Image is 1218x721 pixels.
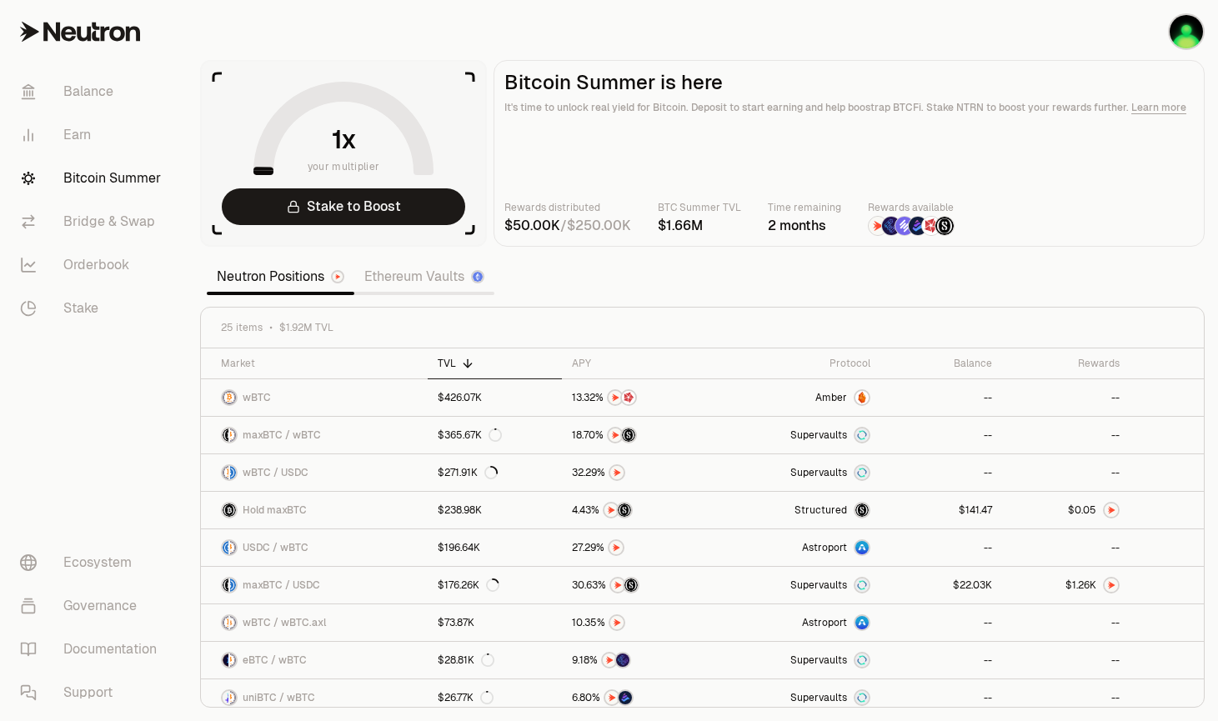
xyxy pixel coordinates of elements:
span: wBTC [243,391,271,404]
img: Bedrock Diamonds [619,691,632,704]
img: NTRN [604,503,618,517]
button: NTRNStructured Points [572,577,711,593]
img: Structured Points [622,428,635,442]
a: Stake [7,287,180,330]
div: $26.77K [438,691,494,704]
button: NTRNEtherFi Points [572,652,711,668]
a: $426.07K [428,379,562,416]
div: 2 months [768,216,841,236]
a: -- [880,454,1002,491]
img: Structured Points [935,217,954,235]
img: NTRN [869,217,887,235]
a: maxBTC LogoUSDC LogomaxBTC / USDC [201,567,428,603]
a: -- [1002,604,1130,641]
span: Supervaults [790,428,847,442]
a: $26.77K [428,679,562,716]
a: NTRNBedrock Diamonds [562,679,721,716]
div: $365.67K [438,428,502,442]
a: -- [880,529,1002,566]
a: NTRNStructured Points [562,492,721,528]
a: -- [880,604,1002,641]
div: Rewards [1012,357,1120,370]
span: wBTC / USDC [243,466,308,479]
img: maxBTC Logo [223,428,228,442]
a: NTRNStructured Points [562,567,721,603]
img: wBTC Logo [230,428,236,442]
a: Documentation [7,628,180,671]
img: NTRN [610,466,624,479]
img: USDC Logo [223,541,228,554]
img: USDC Logo [230,466,236,479]
img: Mars Fragments [622,391,635,404]
div: $271.91K [438,466,498,479]
span: $1.92M TVL [279,321,333,334]
div: Protocol [731,357,870,370]
a: SupervaultsSupervaults [721,454,880,491]
a: $176.26K [428,567,562,603]
a: Bridge & Swap [7,200,180,243]
a: NTRN [562,454,721,491]
img: NTRN [603,653,616,667]
a: wBTC LogoUSDC LogowBTC / USDC [201,454,428,491]
img: Solv Points [895,217,914,235]
a: -- [1002,417,1130,453]
a: $238.98K [428,492,562,528]
img: NTRN [605,691,619,704]
a: NTRN Logo [1002,492,1130,528]
a: NTRNEtherFi Points [562,642,721,678]
button: NTRNStructured Points [572,502,711,518]
a: Stake to Boost [222,188,465,225]
a: Astroport [721,529,880,566]
div: $28.81K [438,653,494,667]
span: Hold maxBTC [243,503,307,517]
a: Learn more [1131,101,1186,114]
a: AmberAmber [721,379,880,416]
span: uniBTC / wBTC [243,691,315,704]
a: -- [1002,379,1130,416]
img: Supervaults [855,466,869,479]
div: Balance [890,357,992,370]
img: NTRN Logo [1105,578,1118,592]
img: Ethereum Logo [473,272,483,282]
span: Astroport [802,541,847,554]
a: -- [1002,642,1130,678]
a: NTRN [562,604,721,641]
img: NTRN [609,428,622,442]
a: -- [1002,454,1130,491]
img: Mars Fragments [922,217,940,235]
img: Structured Points [624,578,638,592]
a: wBTC LogowBTC [201,379,428,416]
a: $271.91K [428,454,562,491]
span: Astroport [802,616,847,629]
p: BTC Summer TVL [658,199,741,216]
a: maxBTC LogoHold maxBTC [201,492,428,528]
img: wBTC Logo [223,466,228,479]
span: Amber [815,391,847,404]
a: $73.87K [428,604,562,641]
img: wBTC Logo [223,391,236,404]
button: NTRNStructured Points [572,427,711,443]
a: -- [1002,529,1130,566]
span: Supervaults [790,466,847,479]
a: NTRNStructured Points [562,417,721,453]
a: $28.81K [428,642,562,678]
img: Amber [855,391,869,404]
img: wBTC Logo [223,616,228,629]
div: $73.87K [438,616,474,629]
img: eBTC Logo [223,653,228,667]
img: Bedrock Diamonds [909,217,927,235]
p: Time remaining [768,199,841,216]
a: NTRN Logo [1002,567,1130,603]
span: Supervaults [790,691,847,704]
span: Supervaults [790,578,847,592]
p: Rewards distributed [504,199,631,216]
img: Neutron Logo [333,272,343,282]
img: KO [1170,15,1203,48]
div: $196.64K [438,541,480,554]
h2: Bitcoin Summer is here [504,71,1194,94]
a: -- [880,642,1002,678]
img: maxBTC Logo [223,578,228,592]
a: Orderbook [7,243,180,287]
img: Supervaults [855,691,869,704]
div: Market [221,357,418,370]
